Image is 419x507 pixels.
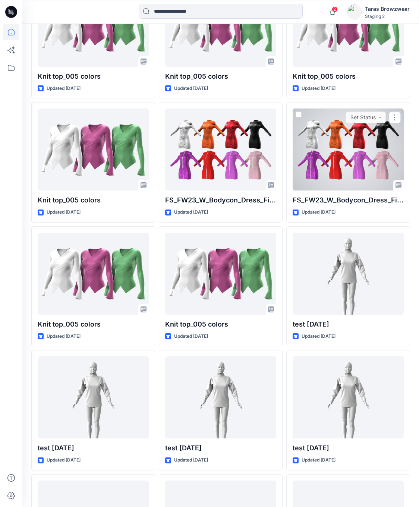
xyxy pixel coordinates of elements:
p: test [DATE] [165,443,276,453]
p: Knit top_005 colors [165,319,276,330]
p: Updated [DATE] [47,333,81,340]
button: Taras BrowzwearStaging 2 [347,4,410,19]
p: Updated [DATE] [302,456,335,464]
p: Updated [DATE] [174,333,208,340]
p: Updated [DATE] [47,456,81,464]
a: test 4.14.59 [165,356,276,438]
img: eyJhbGciOiJIUzI1NiIsImtpZCI6IjAiLCJzbHQiOiJzZXMiLCJ0eXAiOiJKV1QifQ.eyJkYXRhIjp7InR5cGUiOiJzdG9yYW... [347,4,362,19]
a: Knit top_005 colors [38,233,149,315]
p: test [DATE] [293,443,404,453]
a: FS_FW23_W_Bodycon_Dress_Final [165,108,276,190]
p: Updated [DATE] [302,85,335,92]
a: Knit top_005 colors [38,108,149,190]
p: Updated [DATE] [47,85,81,92]
p: Knit top_005 colors [38,319,149,330]
p: Knit top_005 colors [38,71,149,82]
a: FS_FW23_W_Bodycon_Dress_Final [293,108,404,190]
p: Knit top_005 colors [165,71,276,82]
p: Updated [DATE] [174,85,208,92]
p: Knit top_005 colors [293,71,404,82]
p: Updated [DATE] [47,208,81,216]
p: Updated [DATE] [302,208,335,216]
span: 2 [332,6,338,12]
p: Updated [DATE] [302,333,335,340]
p: Set Status [350,113,376,122]
p: FS_FW23_W_Bodycon_Dress_Final [293,195,404,205]
p: test [DATE] [293,319,404,330]
a: test 4.14.59 [293,356,404,438]
div: Staging 2 [365,13,410,19]
p: Updated [DATE] [174,456,208,464]
div: Taras Browzwear [365,4,410,13]
a: test 4.14.59 [293,233,404,315]
p: Updated [DATE] [174,208,208,216]
p: test [DATE] [38,443,149,453]
a: test 4.14.59 [38,356,149,438]
a: Knit top_005 colors [165,233,276,315]
p: Knit top_005 colors [38,195,149,205]
p: FS_FW23_W_Bodycon_Dress_Final [165,195,276,205]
